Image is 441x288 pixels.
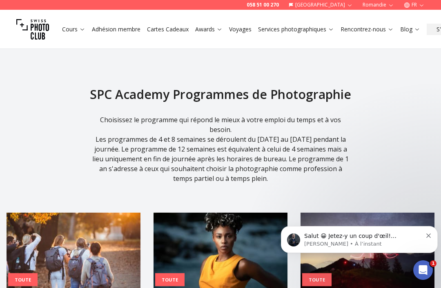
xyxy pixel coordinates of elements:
[430,260,437,267] span: 1
[7,55,157,192] div: Osan dit…
[7,213,140,288] img: SPC Académie : Formation 4 Semaines
[5,3,21,19] button: go back
[13,88,127,128] div: Si vous avez des questions, posez-les ici tout de suite et je serai heureux de vous aider. Afin q...
[255,24,337,35] button: Services photographiques
[337,24,397,35] button: Rencontrez-nous
[8,273,38,286] div: Toute
[7,55,134,174] div: Bonjour, je suis responsable des programmes de laSPC Académieen [GEOGRAPHIC_DATA] Romande.Si vous...
[143,3,158,18] div: Fermer
[247,2,279,8] a: 058 51 00 270
[89,24,144,35] button: Adhésion membre
[195,25,223,33] a: Awards
[40,4,56,10] h1: Osan
[138,222,151,235] button: Envoyer un message…
[16,13,49,46] img: Swiss photo club
[59,24,89,35] button: Cours
[90,115,351,193] div: Choisissez le programme qui répond le mieux à votre emploi du temps et à vos besoin. Les programm...
[7,87,434,102] h2: SPC Academy Programmes de Photographie
[128,3,143,19] button: Accueil
[226,24,255,35] button: Voyages
[397,24,423,35] button: Blog
[19,142,127,157] li: Dans quelle(s) langue(s) vous vous sentez à l'aise
[229,25,252,33] a: Voyages
[23,4,36,18] img: Profile image for Osan
[154,213,287,288] img: SPC Academy Programme 8 Semaines
[400,25,420,33] a: Blog
[147,25,189,33] a: Cartes Cadeaux
[144,24,192,35] button: Cartes Cadeaux
[13,176,60,180] div: Osan • Il y a 1 min
[92,25,140,33] a: Adhésion membre
[19,132,127,140] li: La ville où vous habitez
[13,181,150,202] input: Votre adresse e-mail
[302,273,332,286] div: Toute
[413,260,433,280] iframe: Intercom live chat
[62,25,85,33] a: Cours
[13,161,127,169] div: Merci!
[258,25,334,33] a: Services photographiques
[278,209,441,266] iframe: Intercom notifications message
[13,60,127,84] div: Bonjour, je suis responsable des programmes de la en [GEOGRAPHIC_DATA] Romande.
[125,226,132,232] button: Sélectionneur d’emoji
[341,25,394,33] a: Rencontrez-nous
[9,202,155,216] textarea: Envoyer un message...
[192,24,226,35] button: Awards
[155,273,185,286] div: Toute
[65,69,107,75] a: SPC Académie
[40,10,74,18] p: Actif il y a 1h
